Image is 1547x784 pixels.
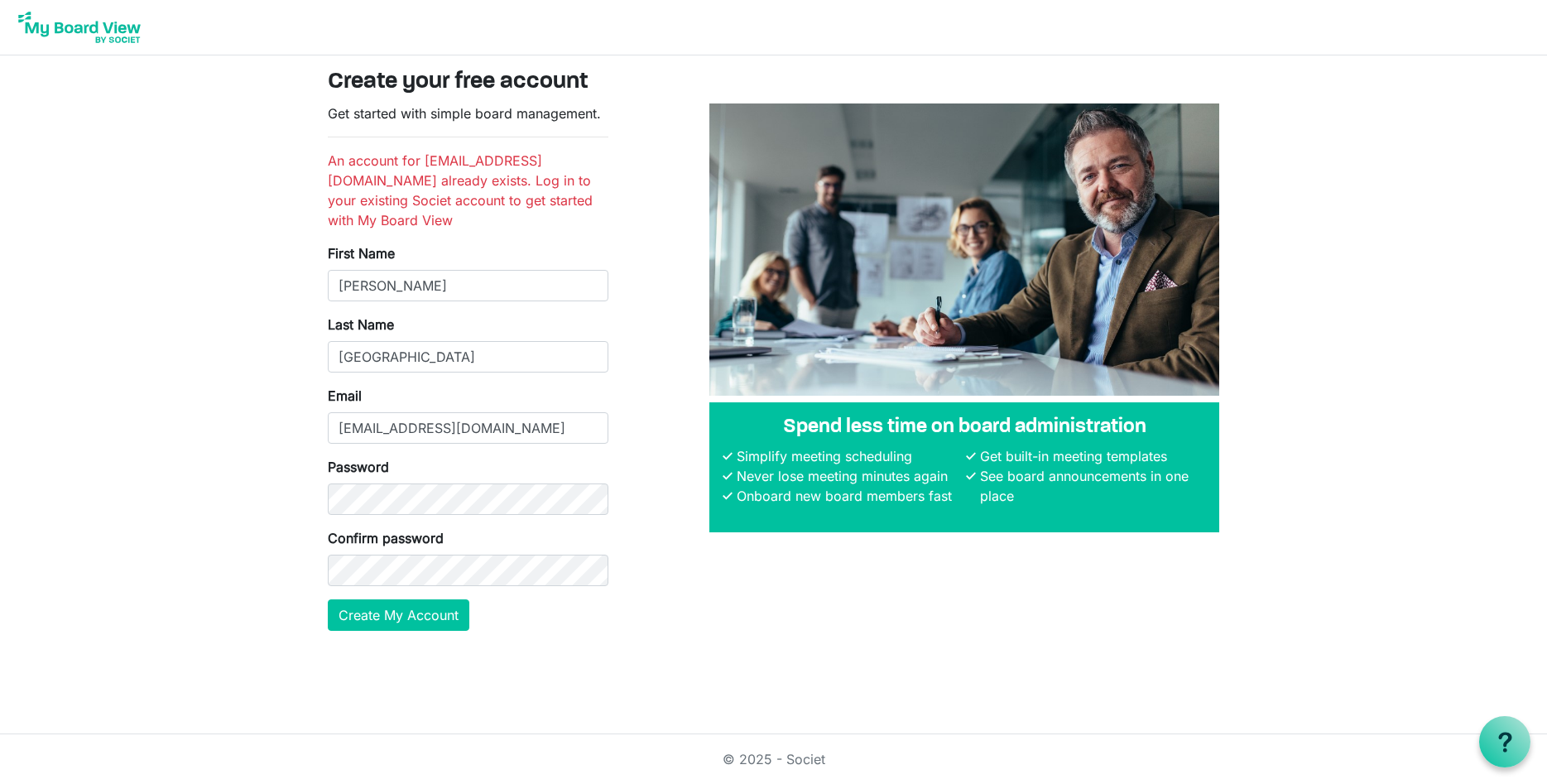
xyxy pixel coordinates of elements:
span: Get started with simple board management. [328,105,601,122]
h3: Create your free account [328,69,1220,97]
h4: Spend less time on board administration [723,416,1206,440]
label: Password [328,457,389,477]
li: Simplify meeting scheduling [733,446,963,466]
li: Get built-in meeting templates [976,446,1206,466]
img: My Board View Logo [13,7,146,48]
li: See board announcements in one place [976,466,1206,506]
label: Email [328,386,362,406]
label: First Name [328,243,395,263]
li: Onboard new board members fast [733,486,963,506]
label: Confirm password [328,528,444,548]
img: A photograph of board members sitting at a table [709,103,1219,396]
button: Create My Account [328,599,469,631]
a: © 2025 - Societ [723,751,825,767]
li: Never lose meeting minutes again [733,466,963,486]
label: Last Name [328,315,394,334]
li: An account for [EMAIL_ADDRESS][DOMAIN_NAME] already exists. Log in to your existing Societ accoun... [328,151,608,230]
